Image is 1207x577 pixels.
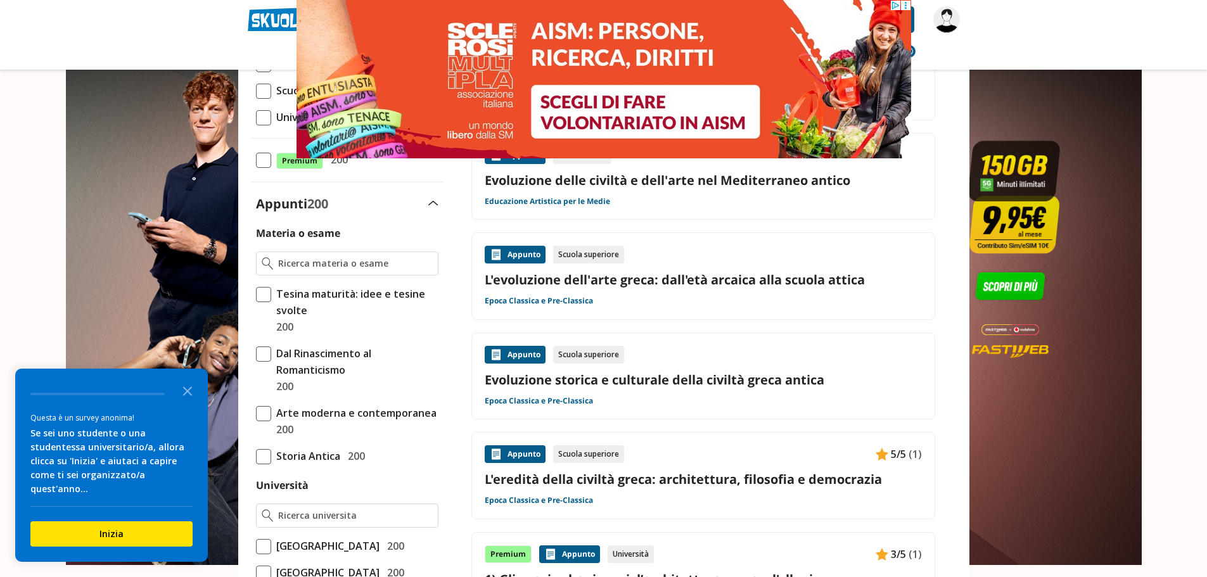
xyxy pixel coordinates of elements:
div: Appunto [485,445,546,463]
span: 200 [271,421,293,438]
div: Survey [15,369,208,562]
div: Se sei uno studente o una studentessa universitario/a, allora clicca su 'Inizia' e aiutaci a capi... [30,426,193,496]
span: Storia Antica [271,448,340,464]
div: Scuola superiore [553,246,624,263]
button: Close the survey [175,377,200,403]
span: 200 [271,378,293,395]
img: Ricerca universita [262,509,274,522]
a: L'eredità della civiltà greca: architettura, filosofia e democrazia [485,471,922,488]
a: Epoca Classica e Pre-Classica [485,296,593,306]
div: Scuola superiore [553,445,624,463]
span: 200 [382,538,404,554]
label: Appunti [256,195,328,212]
span: 200 [307,195,328,212]
a: Evoluzione storica e culturale della civiltà greca antica [485,371,922,388]
div: Appunto [539,545,600,563]
label: Università [256,478,309,492]
label: Materia o esame [256,226,340,240]
a: Evoluzione delle civiltà e dell'arte nel Mediterraneo antico [485,172,922,189]
a: L'evoluzione dell'arte greca: dall'età arcaica alla scuola attica [485,271,922,288]
a: Epoca Classica e Pre-Classica [485,396,593,406]
span: [GEOGRAPHIC_DATA] [271,538,380,554]
span: Università [271,109,327,125]
div: Questa è un survey anonima! [30,412,193,424]
img: SabrinaSara [933,6,960,33]
a: Educazione Artistica per le Medie [485,196,610,206]
button: Inizia [30,521,193,547]
img: Ricerca materia o esame [262,257,274,270]
img: Appunti contenuto [876,548,888,561]
span: Tesina maturità: idee e tesine svolte [271,286,438,319]
span: Dal Rinascimento al Romanticismo [271,345,438,378]
input: Ricerca materia o esame [278,257,432,270]
span: (1) [909,446,922,462]
div: Scuola superiore [553,346,624,364]
div: Premium [485,545,532,563]
div: Università [608,545,654,563]
div: Appunto [485,346,546,364]
span: Scuola Superiore [271,82,359,99]
img: Apri e chiudi sezione [428,201,438,206]
img: Appunti contenuto [490,348,502,361]
img: Appunti contenuto [876,448,888,460]
div: Appunto [485,246,546,263]
span: (1) [909,546,922,562]
span: 200 [343,448,365,464]
input: Ricerca universita [278,509,432,522]
span: 3/5 [891,546,906,562]
a: Epoca Classica e Pre-Classica [485,495,593,505]
span: 5/5 [891,446,906,462]
img: Appunti contenuto [490,248,502,261]
img: Appunti contenuto [490,448,502,460]
span: Arte moderna e contemporanea [271,405,437,421]
span: 200 [326,151,348,168]
span: Premium [276,153,323,169]
span: 200 [271,319,293,335]
img: Appunti contenuto [544,548,557,561]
